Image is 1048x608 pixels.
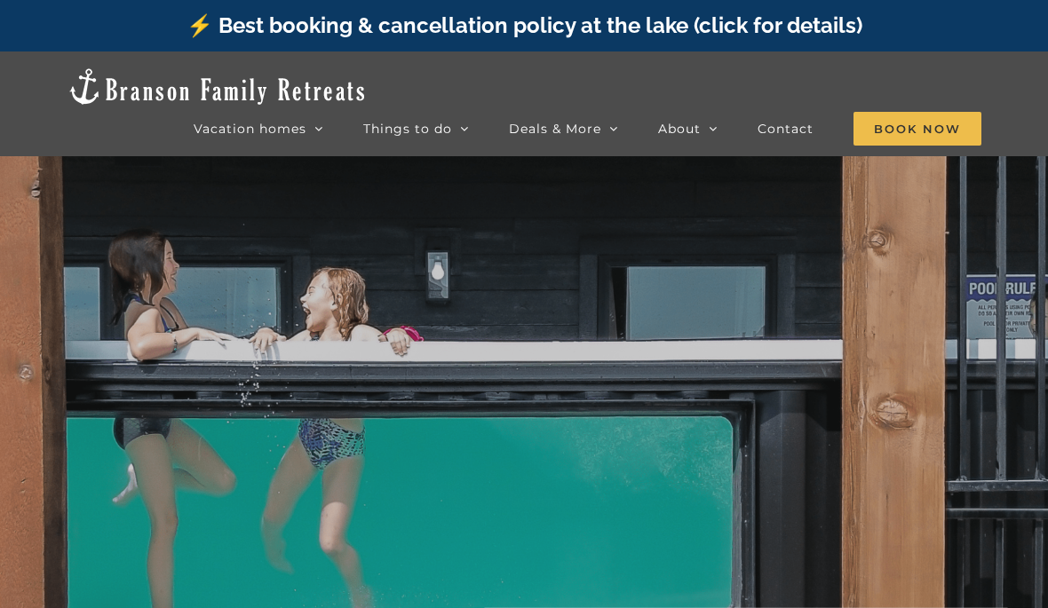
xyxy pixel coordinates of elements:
[758,111,814,146] a: Contact
[67,67,368,107] img: Branson Family Retreats Logo
[853,111,981,146] a: Book Now
[194,122,306,135] span: Vacation homes
[194,111,981,146] nav: Main Menu
[363,111,469,146] a: Things to do
[658,122,701,135] span: About
[194,111,323,146] a: Vacation homes
[658,111,718,146] a: About
[758,122,814,135] span: Contact
[187,12,862,38] a: ⚡️ Best booking & cancellation policy at the lake (click for details)
[853,112,981,146] span: Book Now
[509,111,618,146] a: Deals & More
[288,369,761,521] b: BOOK YOUR RETREAT
[509,122,601,135] span: Deals & More
[363,122,452,135] span: Things to do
